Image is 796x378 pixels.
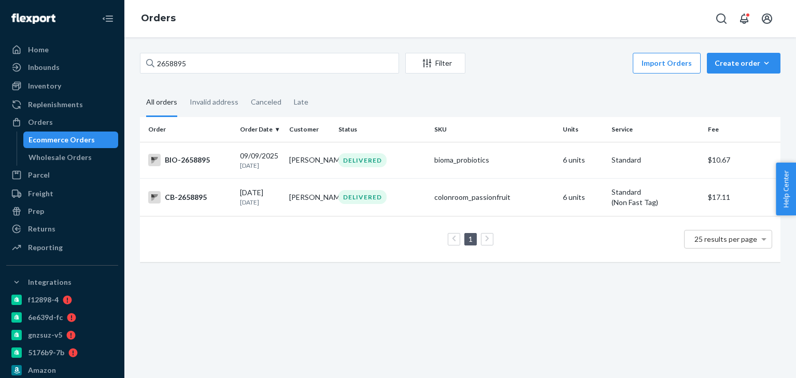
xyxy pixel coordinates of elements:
th: Fee [704,117,780,142]
div: Orders [28,117,53,127]
div: Customer [289,125,330,134]
div: Wholesale Orders [29,152,92,163]
div: All orders [146,89,177,117]
div: bioma_probiotics [434,155,554,165]
a: f12898-4 [6,292,118,308]
a: Inbounds [6,59,118,76]
a: Returns [6,221,118,237]
a: 6e639d-fc [6,309,118,326]
div: Replenishments [28,99,83,110]
button: Open account menu [757,8,777,29]
div: 09/09/2025 [240,151,281,170]
button: Close Navigation [97,8,118,29]
div: (Non Fast Tag) [612,197,699,208]
th: Units [559,117,608,142]
button: Import Orders [633,53,701,74]
iframe: Opens a widget where you can chat to one of our agents [730,347,786,373]
div: Invalid address [190,89,238,115]
td: [PERSON_NAME] [285,178,334,216]
th: Order [140,117,236,142]
div: Home [28,45,49,55]
div: Parcel [28,170,50,180]
div: 6e639d-fc [28,312,63,323]
span: 25 results per page [694,235,757,243]
td: 6 units [559,178,608,216]
a: Freight [6,185,118,202]
th: Service [607,117,703,142]
a: Inventory [6,78,118,94]
div: Late [294,89,308,115]
div: Canceled [251,89,281,115]
div: 5176b9-7b [28,347,64,358]
a: Prep [6,203,118,220]
div: gnzsuz-v5 [28,330,62,340]
th: SKU [430,117,558,142]
img: Flexport logo [11,13,55,24]
div: Inbounds [28,62,60,72]
div: Integrations [28,277,72,287]
a: Replenishments [6,96,118,113]
a: Ecommerce Orders [23,132,119,148]
a: Page 1 is your current page [466,235,475,243]
p: Standard [612,155,699,165]
button: Help Center [776,163,796,215]
button: Integrations [6,274,118,290]
div: Prep [28,206,44,216]
th: Status [334,117,430,142]
div: Reporting [28,242,63,253]
div: Filter [406,58,465,68]
div: f12898-4 [28,295,59,305]
button: Create order [707,53,780,74]
a: Parcel [6,167,118,183]
p: [DATE] [240,161,281,170]
td: 6 units [559,142,608,178]
p: Standard [612,187,699,197]
div: BIO-2658895 [148,154,232,166]
a: Wholesale Orders [23,149,119,166]
ol: breadcrumbs [133,4,184,34]
td: [PERSON_NAME] [285,142,334,178]
a: Reporting [6,239,118,256]
a: Orders [141,12,176,24]
div: colonroom_passionfruit [434,192,554,202]
div: Inventory [28,81,61,91]
div: DELIVERED [338,190,387,204]
button: Open notifications [734,8,755,29]
a: gnzsuz-v5 [6,327,118,343]
button: Open Search Box [711,8,732,29]
input: Search orders [140,53,399,74]
a: Home [6,41,118,58]
a: 5176b9-7b [6,344,118,361]
div: Ecommerce Orders [29,135,95,145]
div: DELIVERED [338,153,387,167]
div: Create order [715,58,773,68]
button: Filter [405,53,465,74]
div: Returns [28,224,55,234]
div: [DATE] [240,187,281,207]
div: Amazon [28,365,56,375]
div: CB-2658895 [148,191,232,203]
p: [DATE] [240,198,281,207]
div: Freight [28,188,53,199]
a: Orders [6,114,118,130]
td: $10.67 [704,142,780,178]
th: Order Date [236,117,285,142]
td: $17.11 [704,178,780,216]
